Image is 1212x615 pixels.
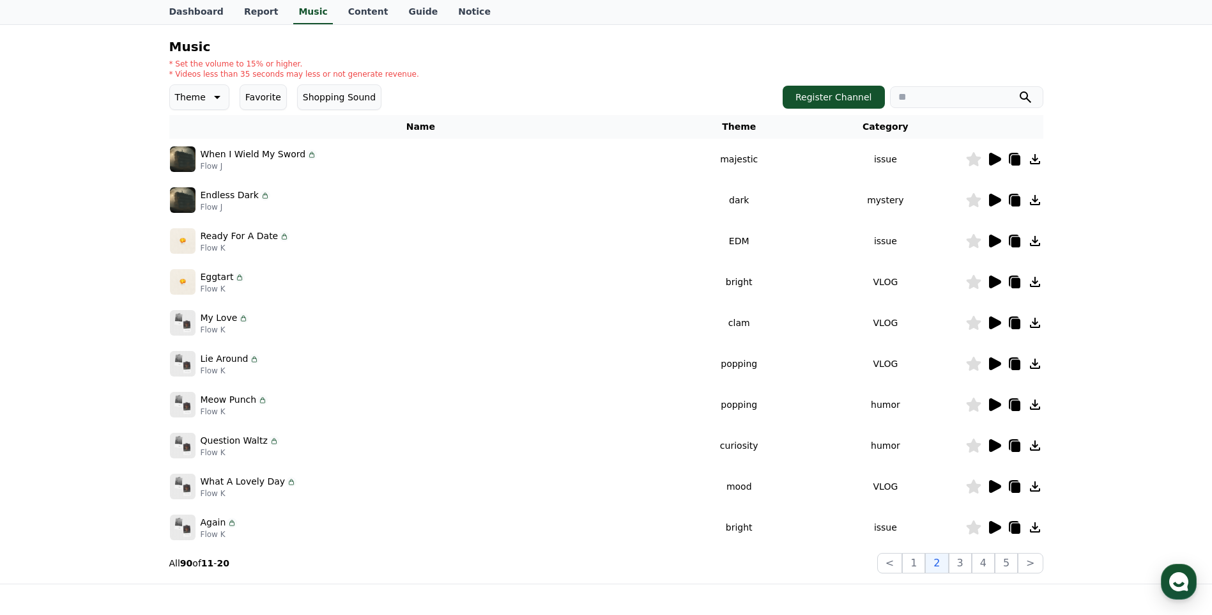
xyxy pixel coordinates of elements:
[902,553,925,573] button: 1
[170,310,196,336] img: music
[672,139,806,180] td: majestic
[201,475,286,488] p: What A Lovely Day
[297,84,381,110] button: Shopping Sound
[201,407,268,417] p: Flow K
[4,405,84,437] a: Home
[672,302,806,343] td: clam
[806,343,965,384] td: VLOG
[201,558,213,568] strong: 11
[175,88,206,106] p: Theme
[672,221,806,261] td: EDM
[201,202,270,212] p: Flow J
[806,507,965,548] td: issue
[201,148,306,161] p: When I Wield My Sword
[201,284,245,294] p: Flow K
[201,243,290,253] p: Flow K
[170,269,196,295] img: music
[170,187,196,213] img: music
[672,115,806,139] th: Theme
[170,392,196,417] img: music
[201,393,257,407] p: Meow Punch
[201,230,279,243] p: Ready For A Date
[806,115,965,139] th: Category
[169,69,419,79] p: * Videos less than 35 seconds may less or not generate revenue.
[169,84,229,110] button: Theme
[201,434,268,448] p: Question Waltz
[217,558,229,568] strong: 20
[672,180,806,221] td: dark
[170,228,196,254] img: music
[672,466,806,507] td: mood
[1018,553,1043,573] button: >
[806,384,965,425] td: humor
[169,115,673,139] th: Name
[170,351,196,377] img: music
[201,325,249,335] p: Flow K
[672,384,806,425] td: popping
[925,553,948,573] button: 2
[169,40,1043,54] h4: Music
[169,59,419,69] p: * Set the volume to 15% or higher.
[806,425,965,466] td: humor
[672,507,806,548] td: bright
[201,516,226,529] p: Again
[972,553,995,573] button: 4
[949,553,972,573] button: 3
[672,343,806,384] td: popping
[201,529,238,540] p: Flow K
[106,425,144,435] span: Messages
[995,553,1018,573] button: 5
[672,261,806,302] td: bright
[201,161,318,171] p: Flow J
[201,189,259,202] p: Endless Dark
[170,146,196,172] img: music
[806,302,965,343] td: VLOG
[201,311,238,325] p: My Love
[783,86,885,109] button: Register Channel
[201,488,297,499] p: Flow K
[201,366,260,376] p: Flow K
[170,433,196,458] img: music
[672,425,806,466] td: curiosity
[877,553,902,573] button: <
[806,180,965,221] td: mystery
[170,515,196,540] img: music
[240,84,287,110] button: Favorite
[169,557,229,570] p: All of -
[33,424,55,435] span: Home
[201,352,249,366] p: Lie Around
[165,405,245,437] a: Settings
[806,139,965,180] td: issue
[806,221,965,261] td: issue
[806,261,965,302] td: VLOG
[806,466,965,507] td: VLOG
[201,448,279,458] p: Flow K
[84,405,165,437] a: Messages
[180,558,192,568] strong: 90
[201,270,234,284] p: Eggtart
[189,424,220,435] span: Settings
[170,474,196,499] img: music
